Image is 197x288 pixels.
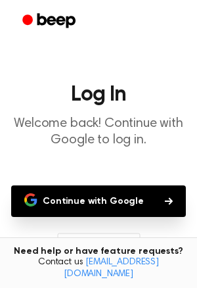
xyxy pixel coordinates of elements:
p: Welcome back! Continue with Google to log in. [11,116,186,149]
span: Contact us [8,257,189,280]
a: [EMAIL_ADDRESS][DOMAIN_NAME] [64,258,159,279]
h1: Log In [11,84,186,105]
a: Beep [13,9,87,34]
button: Continue with Google [11,185,186,217]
